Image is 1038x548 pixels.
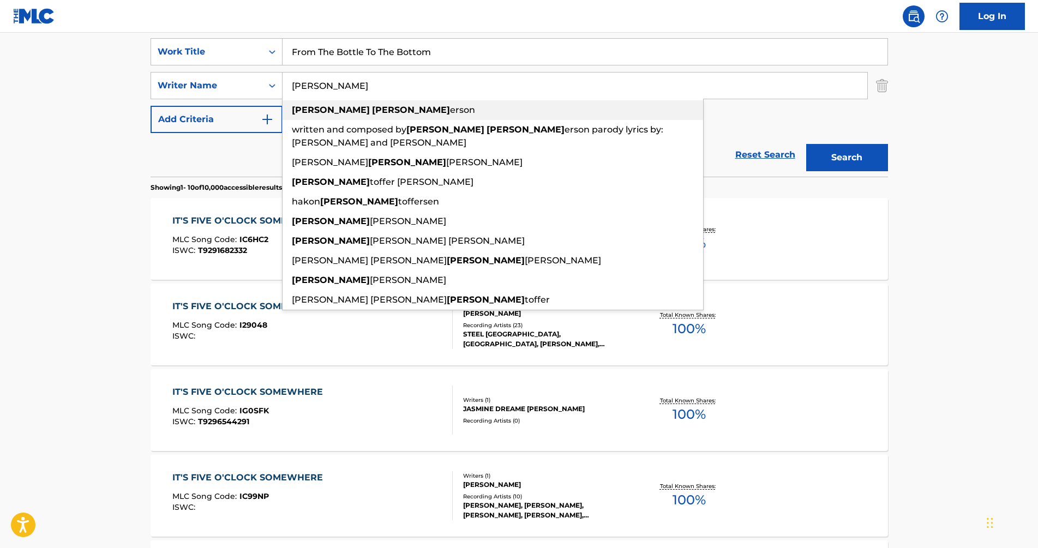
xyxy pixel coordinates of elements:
div: Recording Artists ( 0 ) [463,417,628,425]
strong: [PERSON_NAME] [292,177,370,187]
span: MLC Song Code : [172,234,239,244]
div: Recording Artists ( 23 ) [463,321,628,329]
span: MLC Song Code : [172,406,239,415]
img: help [935,10,949,23]
span: erson parody lyrics by: [PERSON_NAME] and [PERSON_NAME] [292,124,663,148]
a: IT'S FIVE O'CLOCK SOMEWHEREMLC Song Code:IC99NPISWC:Writers (1)[PERSON_NAME]Recording Artists (10... [151,455,888,537]
strong: [PERSON_NAME] [372,105,450,115]
span: written and composed by [292,124,406,135]
button: Search [806,144,888,171]
span: erson [450,105,475,115]
span: T9291682332 [198,245,247,255]
span: IC99NP [239,491,269,501]
strong: [PERSON_NAME] [292,275,370,285]
iframe: Chat Widget [983,496,1038,548]
img: 9d2ae6d4665cec9f34b9.svg [261,113,274,126]
span: I29048 [239,320,267,330]
span: [PERSON_NAME] [446,157,523,167]
span: MLC Song Code : [172,320,239,330]
span: 100 % [673,405,706,424]
p: Showing 1 - 10 of 10,000 accessible results (Total 133,743 ) [151,183,328,192]
div: Help [931,5,953,27]
div: IT'S FIVE O'CLOCK SOMEWHERE [172,386,328,399]
div: [PERSON_NAME] [463,480,628,490]
span: [PERSON_NAME] [370,275,446,285]
strong: [PERSON_NAME] [447,294,525,305]
div: STEEL [GEOGRAPHIC_DATA], [GEOGRAPHIC_DATA], [PERSON_NAME], [PERSON_NAME], [GEOGRAPHIC_DATA] [463,329,628,349]
span: [PERSON_NAME] [525,255,601,266]
button: Add Criteria [151,106,283,133]
img: Delete Criterion [876,72,888,99]
div: Writers ( 1 ) [463,396,628,404]
span: toffer [525,294,550,305]
span: [PERSON_NAME] [292,157,368,167]
span: ISWC : [172,502,198,512]
a: IT'S FIVE O'CLOCK SOMEWHEREMLC Song Code:IG0SFKISWC:T9296544291Writers (1)JASMINE DREAME [PERSON_... [151,369,888,451]
span: ISWC : [172,245,198,255]
a: IT'S FIVE O'CLOCK SOMEWHEREMLC Song Code:IC6HC2ISWC:T9291682332Writers (1)[PERSON_NAME]Recording ... [151,198,888,280]
div: Work Title [158,45,256,58]
span: T9296544291 [198,417,249,426]
span: toffersen [398,196,439,207]
p: Total Known Shares: [660,396,718,405]
img: search [907,10,920,23]
div: IT'S FIVE O'CLOCK SOMEWHERE [172,471,328,484]
strong: [PERSON_NAME] [447,255,525,266]
div: Recording Artists ( 10 ) [463,492,628,501]
strong: [PERSON_NAME] [320,196,398,207]
strong: [PERSON_NAME] [368,157,446,167]
span: 100 % [673,490,706,510]
div: IT'S FIVE O'CLOCK SOMEWHERE [172,214,328,227]
div: [PERSON_NAME], [PERSON_NAME], [PERSON_NAME], [PERSON_NAME], [PERSON_NAME] [463,501,628,520]
span: 100 % [673,319,706,339]
strong: [PERSON_NAME] [487,124,565,135]
span: MLC Song Code : [172,491,239,501]
span: hakon [292,196,320,207]
span: [PERSON_NAME] [PERSON_NAME] [292,294,447,305]
div: Writer Name [158,79,256,92]
a: Reset Search [730,143,801,167]
strong: [PERSON_NAME] [292,105,370,115]
div: JASMINE DREAME [PERSON_NAME] [463,404,628,414]
span: [PERSON_NAME] [370,216,446,226]
span: IC6HC2 [239,234,268,244]
strong: [PERSON_NAME] [406,124,484,135]
span: toffer [PERSON_NAME] [370,177,473,187]
div: IT'S FIVE O'CLOCK SOMEWHERE [172,300,328,313]
span: [PERSON_NAME] [PERSON_NAME] [370,236,525,246]
a: IT'S FIVE O'CLOCK SOMEWHEREMLC Song Code:I29048ISWC:Writers (1)[PERSON_NAME]Recording Artists (23... [151,284,888,365]
a: Log In [959,3,1025,30]
strong: [PERSON_NAME] [292,236,370,246]
p: Total Known Shares: [660,311,718,319]
p: Total Known Shares: [660,482,718,490]
div: [PERSON_NAME] [463,309,628,318]
form: Search Form [151,38,888,177]
span: [PERSON_NAME] [PERSON_NAME] [292,255,447,266]
div: Drag [987,507,993,539]
img: MLC Logo [13,8,55,24]
div: Writers ( 1 ) [463,472,628,480]
span: ISWC : [172,417,198,426]
strong: [PERSON_NAME] [292,216,370,226]
span: ISWC : [172,331,198,341]
span: IG0SFK [239,406,269,415]
a: Public Search [903,5,925,27]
